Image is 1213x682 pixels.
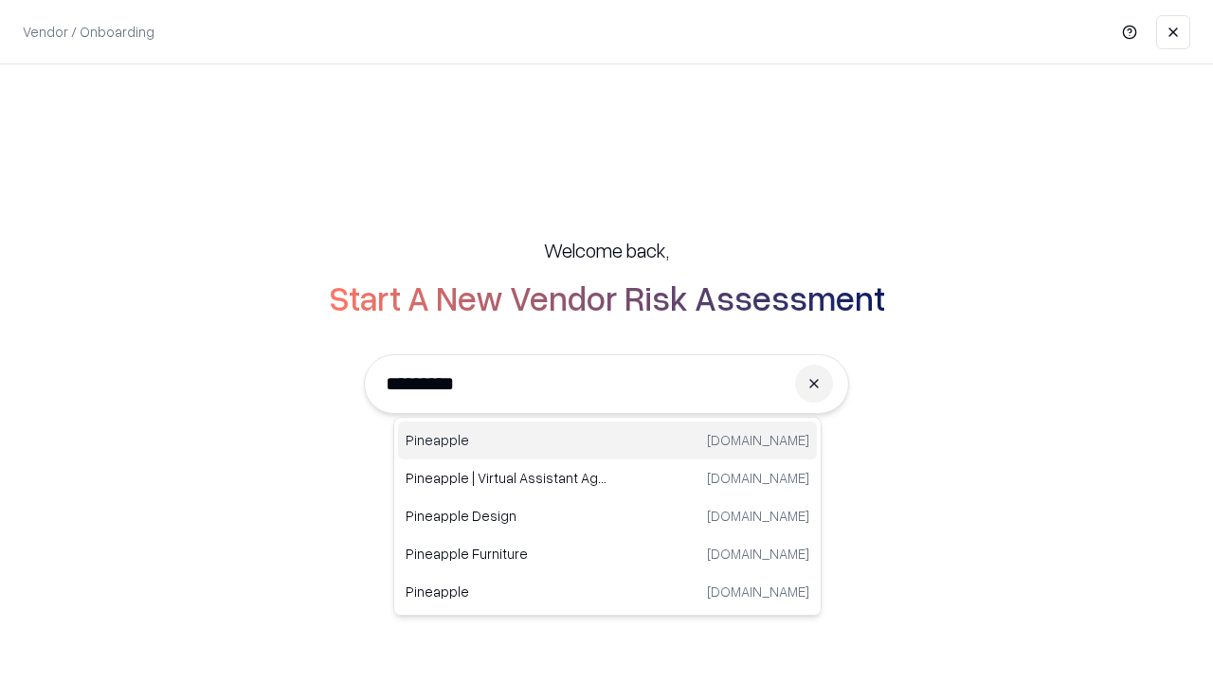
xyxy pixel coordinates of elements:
p: [DOMAIN_NAME] [707,468,809,488]
p: [DOMAIN_NAME] [707,430,809,450]
p: [DOMAIN_NAME] [707,544,809,564]
p: [DOMAIN_NAME] [707,582,809,601]
p: Pineapple [406,582,607,601]
h5: Welcome back, [544,237,669,263]
p: Pineapple [406,430,607,450]
p: Pineapple Design [406,506,607,526]
p: Pineapple Furniture [406,544,607,564]
p: Vendor / Onboarding [23,22,154,42]
p: [DOMAIN_NAME] [707,506,809,526]
h2: Start A New Vendor Risk Assessment [329,278,885,316]
div: Suggestions [393,417,822,616]
p: Pineapple | Virtual Assistant Agency [406,468,607,488]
